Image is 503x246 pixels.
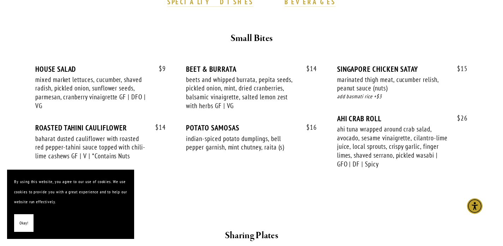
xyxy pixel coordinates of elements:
[186,75,297,110] div: beets and whipped burrata, pepita seeds, pickled onion, mint, dried cranberries, balsamic vinaigr...
[225,229,278,242] strong: Sharing Plates
[337,114,468,123] div: AHI CRAB ROLL
[299,65,317,73] span: 14
[306,123,310,131] span: $
[186,134,297,152] div: indian-spiced potato dumplings, bell pepper garnish, mint chutney, raita (s)
[14,214,34,232] button: Okay!
[337,65,468,74] div: SINGAPORE CHICKEN SATAY
[152,65,166,73] span: 9
[337,93,468,101] div: add basmati rice +$3
[186,65,317,74] div: BEET & BURRATA
[19,218,28,228] span: Okay!
[299,123,317,131] span: 16
[155,123,159,131] span: $
[230,32,273,45] strong: Small Bites
[457,114,461,122] span: $
[14,177,127,207] p: By using this website, you agree to our use of cookies. We use cookies to provide you with a grea...
[450,114,468,122] span: 26
[450,65,468,73] span: 15
[159,64,162,73] span: $
[337,75,448,93] div: marinated thigh meat, cucumber relish, peanut sauce (nuts)
[35,134,146,160] div: baharat dusted cauliflower with roasted red pepper-tahini sauce topped with chili-lime cashews GF...
[337,125,448,169] div: ahi tuna wrapped around crab salad, avocado, sesame vinaigrette, cilantro-lime juice, local sprou...
[35,65,166,74] div: HOUSE SALAD
[35,75,146,110] div: mixed market lettuces, cucumber, shaved radish, pickled onion, sunflower seeds, parmesan, cranber...
[306,64,310,73] span: $
[35,123,166,132] div: ROASTED TAHINI CAULIFLOWER
[148,123,166,131] span: 14
[186,123,317,132] div: POTATO SAMOSAS
[467,198,483,214] div: Accessibility Menu
[457,64,461,73] span: $
[7,170,134,239] section: Cookie banner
